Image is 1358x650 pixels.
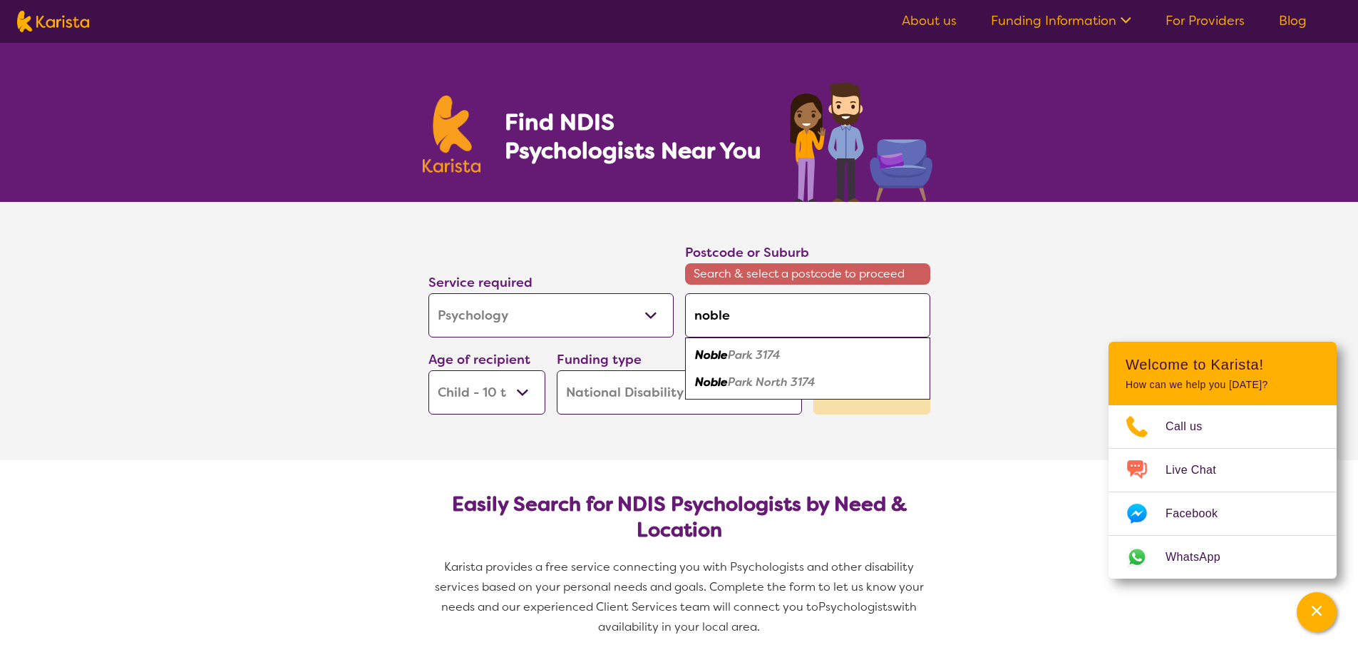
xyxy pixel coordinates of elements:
[685,244,809,261] label: Postcode or Suburb
[1297,592,1337,632] button: Channel Menu
[423,96,481,173] img: Karista logo
[695,347,728,362] em: Noble
[785,77,936,202] img: psychology
[692,342,923,369] div: Noble Park 3174
[1166,12,1245,29] a: For Providers
[685,263,930,285] span: Search & select a postcode to proceed
[1108,536,1337,579] a: Web link opens in a new tab.
[428,274,533,291] label: Service required
[17,11,89,32] img: Karista logo
[818,599,893,614] span: Psychologists
[1126,356,1320,373] h2: Welcome to Karista!
[1166,547,1238,568] span: WhatsApp
[428,351,530,368] label: Age of recipient
[1166,416,1220,437] span: Call us
[1166,459,1233,481] span: Live Chat
[728,347,781,362] em: Park 3174
[1108,405,1337,579] ul: Choose channel
[991,12,1131,29] a: Funding Information
[1126,379,1320,391] p: How can we help you [DATE]?
[1108,342,1337,579] div: Channel Menu
[685,293,930,337] input: Type
[435,559,927,614] span: Karista provides a free service connecting you with Psychologists and other disability services b...
[695,375,728,390] em: Noble
[505,108,768,165] h1: Find NDIS Psychologists Near You
[728,375,816,390] em: Park North 3174
[1279,12,1307,29] a: Blog
[440,492,919,543] h2: Easily Search for NDIS Psychologists by Need & Location
[557,351,642,368] label: Funding type
[692,369,923,396] div: Noble Park North 3174
[1166,503,1235,524] span: Facebook
[902,12,957,29] a: About us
